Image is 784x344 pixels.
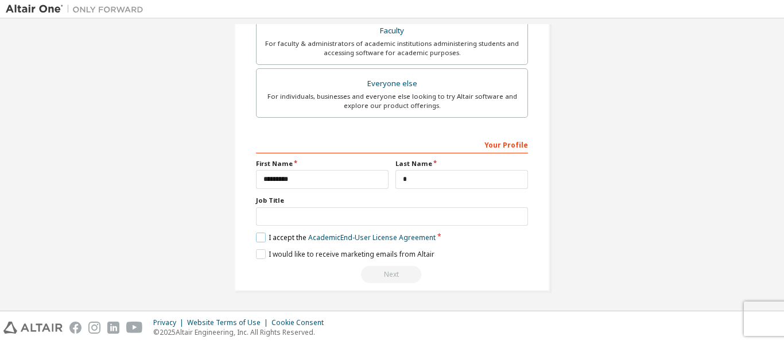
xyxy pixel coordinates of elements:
img: Altair One [6,3,149,15]
div: Faculty [263,23,521,39]
img: facebook.svg [69,322,81,334]
div: You need to provide your academic email [256,266,528,283]
label: First Name [256,159,389,168]
div: Privacy [153,318,187,327]
div: Cookie Consent [271,318,331,327]
img: altair_logo.svg [3,322,63,334]
a: Academic End-User License Agreement [308,233,436,242]
div: Everyone else [263,76,521,92]
div: Website Terms of Use [187,318,271,327]
label: I accept the [256,233,436,242]
img: linkedin.svg [107,322,119,334]
div: For faculty & administrators of academic institutions administering students and accessing softwa... [263,39,521,57]
label: I would like to receive marketing emails from Altair [256,249,434,259]
label: Job Title [256,196,528,205]
img: instagram.svg [88,322,100,334]
div: For individuals, businesses and everyone else looking to try Altair software and explore our prod... [263,92,521,110]
p: © 2025 Altair Engineering, Inc. All Rights Reserved. [153,327,331,337]
img: youtube.svg [126,322,143,334]
div: Your Profile [256,135,528,153]
label: Last Name [395,159,528,168]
